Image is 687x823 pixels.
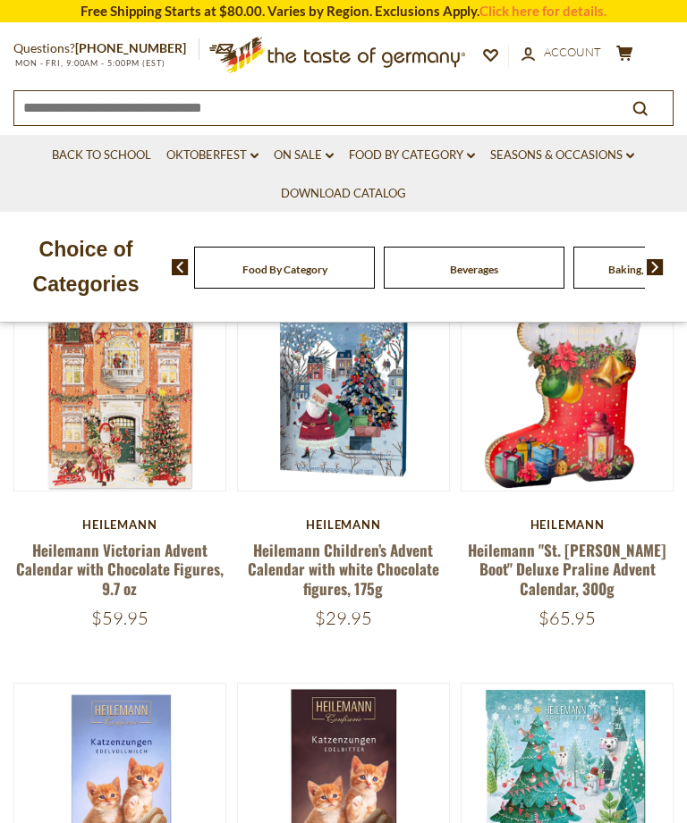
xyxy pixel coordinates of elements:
[52,146,151,165] a: Back to School
[539,607,596,629] span: $65.95
[13,517,226,532] div: Heilemann
[462,280,673,491] img: Heilemann
[647,259,664,275] img: next arrow
[450,263,498,276] a: Beverages
[479,3,606,19] a: Click here for details.
[349,146,475,165] a: Food By Category
[468,539,666,600] a: Heilemann "St. [PERSON_NAME] Boot" Deluxe Praline Advent Calendar, 300g
[315,607,372,629] span: $29.95
[242,263,327,276] a: Food By Category
[13,38,199,60] p: Questions?
[75,40,186,55] a: [PHONE_NUMBER]
[91,607,148,629] span: $59.95
[13,58,165,68] span: MON - FRI, 9:00AM - 5:00PM (EST)
[522,43,601,63] a: Account
[166,146,259,165] a: Oktoberfest
[237,517,450,532] div: Heilemann
[274,146,334,165] a: On Sale
[281,184,406,204] a: Download Catalog
[172,259,189,275] img: previous arrow
[238,280,449,491] img: Heilemann
[14,280,225,491] img: Heilemann
[490,146,634,165] a: Seasons & Occasions
[544,45,601,59] span: Account
[16,539,224,600] a: Heilemann Victorian Advent Calendar with Chocolate Figures, 9.7 oz
[248,539,439,600] a: Heilemann Children’s Advent Calendar with white Chocolate figures, 175g
[461,517,674,532] div: Heilemann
